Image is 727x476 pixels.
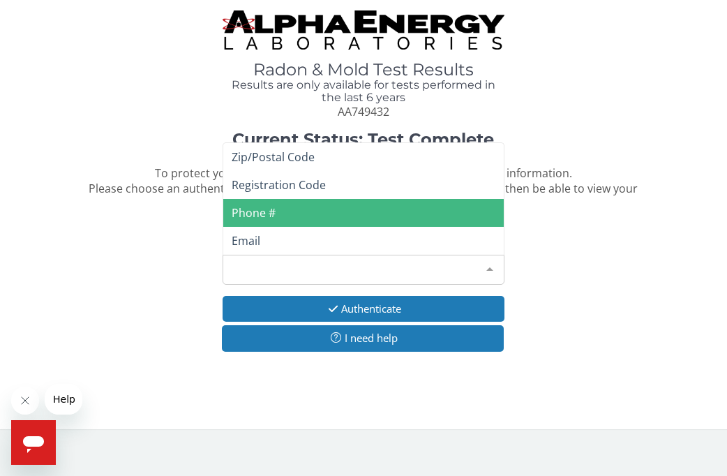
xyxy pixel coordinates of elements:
[232,149,315,165] span: Zip/Postal Code
[232,233,260,248] span: Email
[232,205,276,221] span: Phone #
[223,61,505,79] h1: Radon & Mold Test Results
[11,387,39,415] iframe: Close message
[223,79,505,103] h4: Results are only available for tests performed in the last 6 years
[223,296,505,322] button: Authenticate
[232,129,494,149] strong: Current Status: Test Complete
[223,10,505,50] img: TightCrop.jpg
[222,325,504,351] button: I need help
[232,177,326,193] span: Registration Code
[45,384,82,415] iframe: Message from company
[89,165,638,213] span: To protect your confidential test results, we need to confirm some information. Please choose an ...
[11,420,56,465] iframe: Button to launch messaging window
[338,104,389,119] span: AA749432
